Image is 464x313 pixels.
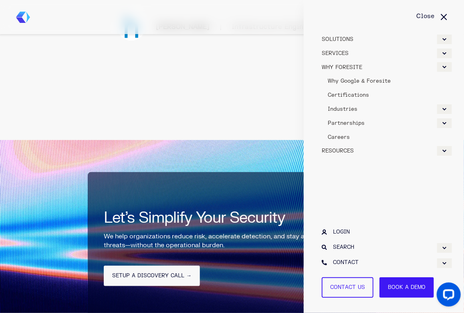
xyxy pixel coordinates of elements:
[437,104,452,114] div: Expand Industries
[316,32,452,158] div: burger
[316,12,452,21] a: Close Burger Menu
[333,244,354,250] span: SEARCH
[379,277,434,298] a: Book a Demo
[437,62,452,72] div: Expand WHY FORESITE
[437,49,452,58] div: Expand SERVICES
[437,243,452,253] div: Expand SEARCH
[104,232,360,250] p: We help organizations reduce risk, accelerate detection, and stay ahead of evolving threats—witho...
[322,258,452,267] a: CONTACT Expand CONTACT
[333,259,359,266] span: CONTACT
[328,134,350,140] span: Careers
[322,148,354,154] span: RESOURCES
[322,64,362,71] span: WHY FORESITE
[437,146,452,156] div: Expand RESOURCES
[328,120,365,126] span: Partnerships
[16,12,30,23] img: Foresite brand mark, a hexagon shape of blues with a directional arrow to the right hand side
[104,210,360,226] h2: Let’s Simplify Your Security
[437,258,452,268] div: Expand CONTACT
[104,266,200,286] a: SETUP A DISCOVERY CALL →
[328,106,357,112] span: Industries
[322,277,373,298] a: Contact Us
[328,78,391,84] span: Why Google & Foresite
[16,12,30,23] a: Back to Home
[430,279,464,313] iframe: LiveChat chat widget
[437,118,452,128] div: Expand Partnerships
[333,229,350,235] span: LOGIN
[322,243,452,252] a: SEARCH Expand SEARCH
[437,35,452,44] div: Expand SOLUTIONS
[328,92,369,98] span: Certifications
[316,46,452,60] a: SERVICES
[322,228,452,236] a: LOGIN
[322,36,353,43] span: SOLUTIONS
